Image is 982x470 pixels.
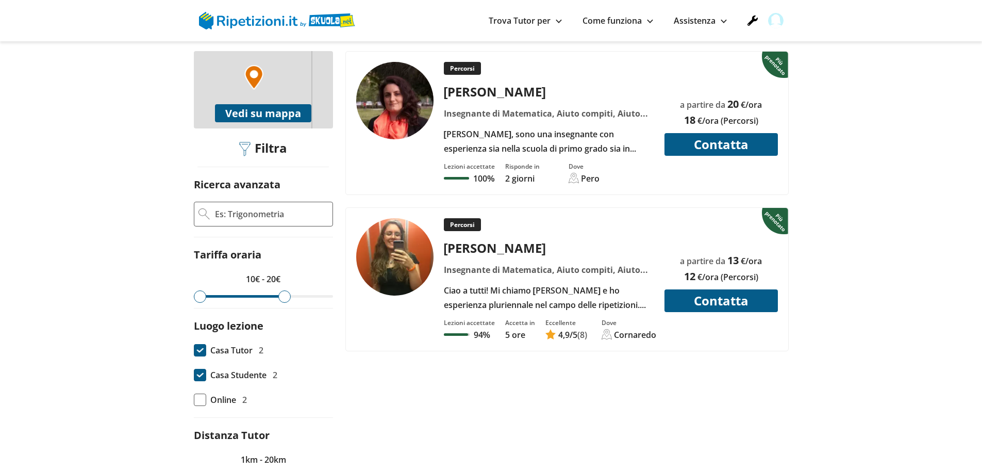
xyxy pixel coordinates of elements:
[210,368,267,382] span: Casa Studente
[768,13,784,28] img: user avatar
[199,12,355,29] img: logo Skuola.net | Ripetizioni.it
[545,318,587,327] div: Eccellente
[194,248,261,262] label: Tariffa oraria
[444,318,495,327] div: Lezioni accettate
[680,255,725,267] span: a partire da
[680,99,725,110] span: a partire da
[582,15,653,26] a: Come funziona
[505,318,535,327] div: Accetta in
[244,65,263,90] img: Marker
[577,329,587,341] span: (8)
[602,318,656,327] div: Dove
[198,208,210,220] img: Ricerca Avanzata
[215,104,311,122] button: Vedi su mappa
[199,14,355,25] a: logo Skuola.net | Ripetizioni.it
[697,115,758,126] span: €/ora (Percorsi)
[664,133,778,156] button: Contatta
[440,239,658,256] div: [PERSON_NAME]
[473,173,494,184] p: 100%
[259,343,263,358] span: 2
[545,329,587,341] a: 4,9/5(8)
[489,15,562,26] a: Trova Tutor per
[194,428,270,442] label: Distanza Tutor
[505,173,540,184] p: 2 giorni
[440,83,658,100] div: [PERSON_NAME]
[614,329,656,341] div: Cornaredo
[762,207,790,235] img: Piu prenotato
[356,218,434,296] img: tutor a Cornaredo - Beatrice
[727,253,739,267] span: 13
[273,368,277,382] span: 2
[194,319,263,333] label: Luogo lezione
[194,452,333,467] p: 1km - 20km
[684,113,695,127] span: 18
[558,329,577,341] span: /5
[505,329,535,341] p: 5 ore
[727,97,739,111] span: 20
[444,218,481,231] p: Percorsi
[239,142,251,156] img: Filtra filtri mobile
[558,329,570,341] span: 4,9
[210,393,236,407] span: Online
[194,177,280,191] label: Ricerca avanzata
[194,272,333,286] p: 10€ - 20€
[440,263,658,277] div: Insegnante di Matematica, Aiuto compiti, Aiuto tesina, Diritto, Dsa (disturbi dell'apprendimento)...
[505,162,540,171] div: Risponde in
[440,127,658,156] div: [PERSON_NAME], sono una insegnante con esperienza sia nella scuola di primo grado sia in quella d...
[440,283,658,312] div: Ciao a tutti! Mi chiamo [PERSON_NAME] e ho esperienza pluriennale nel campo delle ripetizioni. Of...
[242,393,247,407] span: 2
[444,62,481,75] p: Percorsi
[214,206,328,222] input: Es: Trigonometria
[674,15,727,26] a: Assistenza
[569,162,600,171] div: Dove
[236,141,291,157] div: Filtra
[210,343,253,358] span: Casa Tutor
[741,255,762,267] span: €/ora
[474,329,490,341] p: 94%
[664,289,778,312] button: Contatta
[581,173,600,184] div: Pero
[444,162,495,171] div: Lezioni accettate
[762,51,790,78] img: Piu prenotato
[440,106,658,121] div: Insegnante di Matematica, Aiuto compiti, Aiuto esame di terza media, [PERSON_NAME], Geografia, In...
[741,99,762,110] span: €/ora
[684,269,695,283] span: 12
[356,62,434,139] img: tutor a Pero - Serena Maria
[697,271,758,283] span: €/ora (Percorsi)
